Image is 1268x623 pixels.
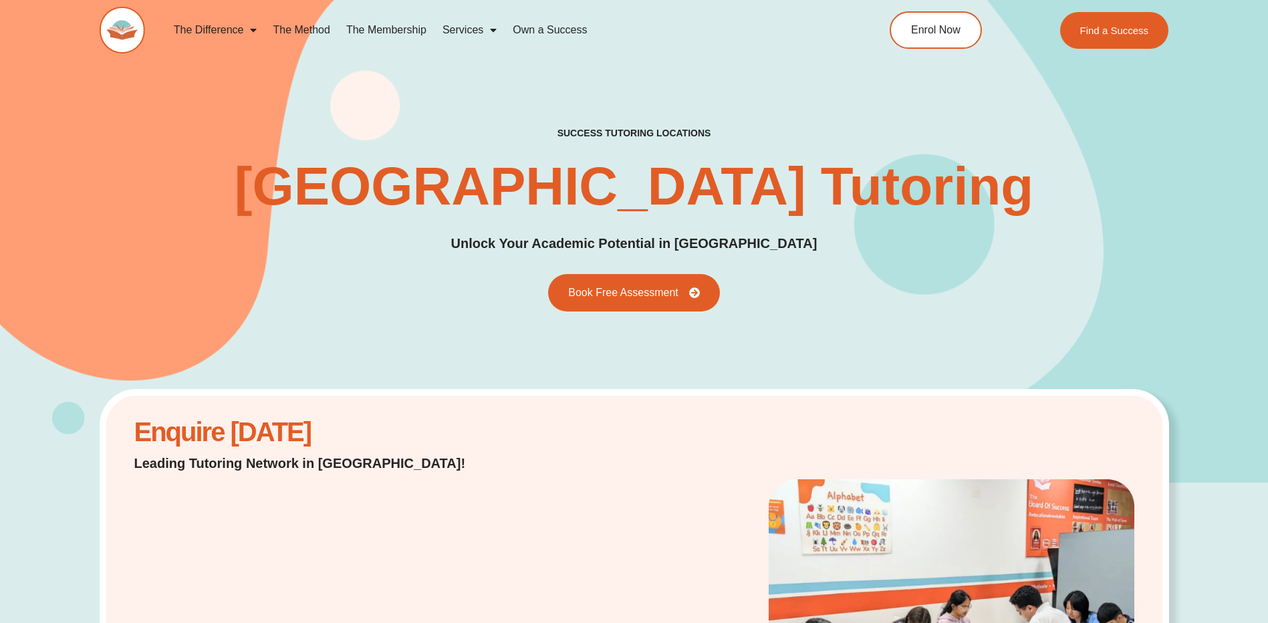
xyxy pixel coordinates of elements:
[134,424,500,441] h2: Enquire [DATE]
[235,160,1033,213] h2: [GEOGRAPHIC_DATA] Tutoring
[451,233,817,254] h2: Unlock Your Academic Potential in [GEOGRAPHIC_DATA]
[166,15,265,45] a: The Difference
[265,15,338,45] a: The Method
[166,15,829,45] nav: Menu
[134,454,500,473] p: Leading Tutoring Network in [GEOGRAPHIC_DATA]!
[434,15,505,45] a: Services
[505,15,595,45] a: Own a Success
[890,11,982,49] a: Enrol Now
[1080,25,1149,35] span: Find a Success
[1060,12,1169,49] a: Find a Success
[338,15,434,45] a: The Membership
[548,274,720,311] a: Book Free Assessment
[911,25,961,35] span: Enrol Now
[568,287,678,298] span: Book Free Assessment
[557,127,711,139] h2: success tutoring locations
